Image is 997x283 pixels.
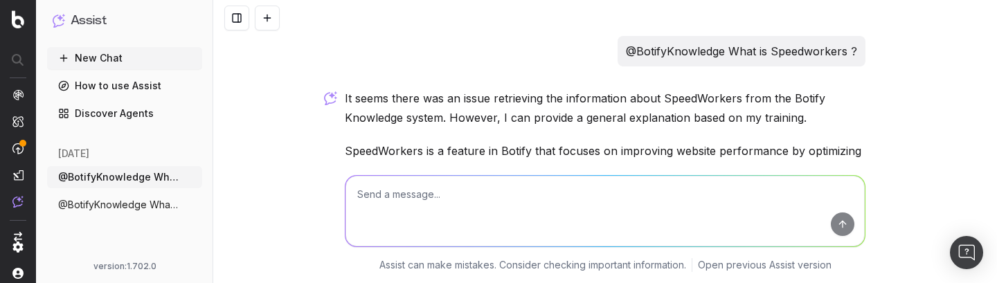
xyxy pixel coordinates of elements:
[379,258,686,272] p: Assist can make mistakes. Consider checking important information.
[58,147,89,161] span: [DATE]
[53,261,197,272] div: version: 1.702.0
[47,166,202,188] button: @BotifyKnowledge What is Speedworkers ?
[47,75,202,97] a: How to use Assist
[345,89,865,127] p: It seems there was an issue retrieving the information about SpeedWorkers from the Botify Knowled...
[47,102,202,125] a: Discover Agents
[53,14,65,27] img: Assist
[58,170,180,184] span: @BotifyKnowledge What is Speedworkers ?
[12,143,24,154] img: Activation
[12,241,24,253] img: Setting
[950,236,983,269] div: Open Intercom Messenger
[12,116,24,127] img: Intelligence
[12,170,24,181] img: Studio
[71,11,107,30] h1: Assist
[12,268,24,279] img: My account
[14,232,22,241] img: Switch project
[626,42,857,61] p: @BotifyKnowledge What is Speedworkers ?
[698,258,832,272] a: Open previous Assist version
[324,91,337,105] img: Botify assist logo
[12,10,24,28] img: Botify logo
[53,11,197,30] button: Assist
[47,47,202,69] button: New Chat
[58,198,180,212] span: @BotifyKnowledge What is Pageworkers ?
[345,141,865,219] p: SpeedWorkers is a feature in Botify that focuses on improving website performance by optimizing s...
[12,89,24,100] img: Analytics
[12,196,24,208] img: Assist
[47,194,202,216] button: @BotifyKnowledge What is Pageworkers ?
